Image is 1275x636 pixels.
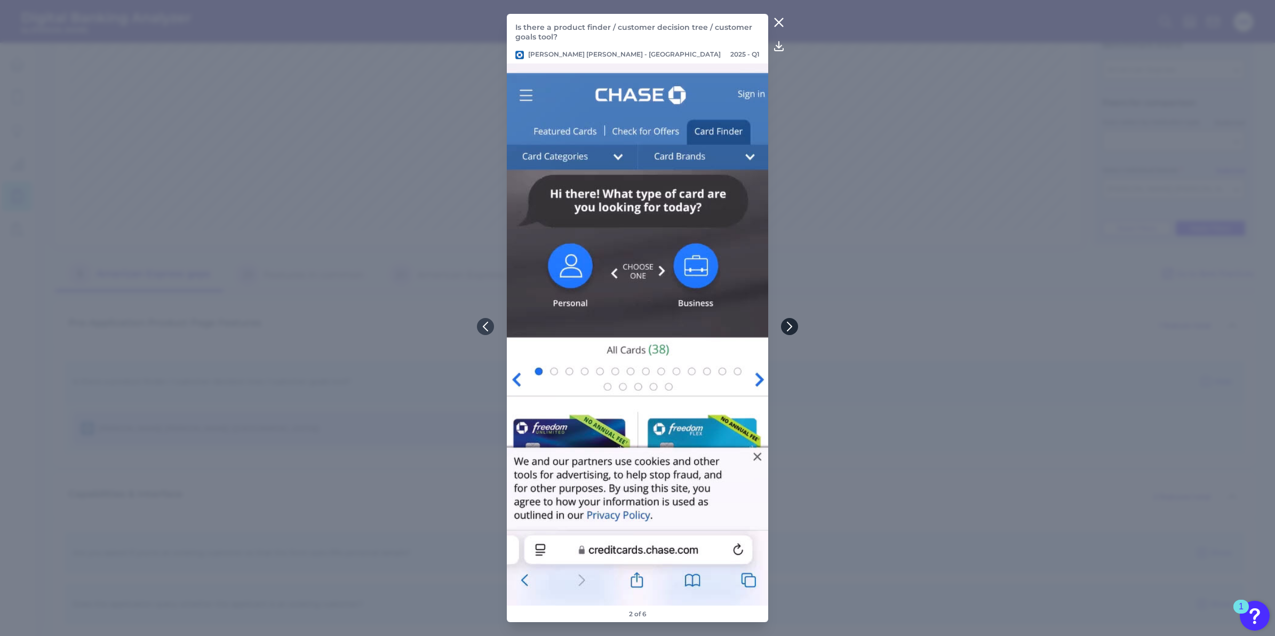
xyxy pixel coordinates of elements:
[515,50,721,59] p: [PERSON_NAME] [PERSON_NAME] - [GEOGRAPHIC_DATA]
[1240,601,1270,631] button: Open Resource Center, 1 new notification
[515,51,524,59] img: JP Morgan Chase
[625,606,651,622] footer: 2 of 6
[730,50,760,59] p: 2025 - Q1
[515,22,760,42] p: Is there a product finder / customer decision tree / customer goals tool?
[1239,607,1244,621] div: 1
[507,63,769,606] img: CHASE-CC-ONB-Q1-2025-170.jpg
